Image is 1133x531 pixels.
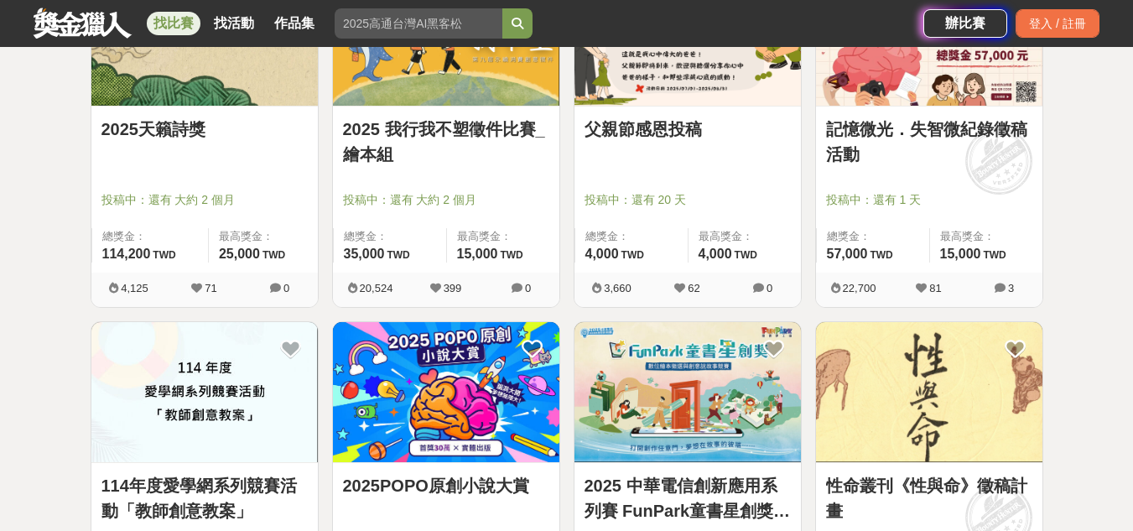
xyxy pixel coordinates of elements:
span: 4,000 [585,247,619,261]
span: TWD [983,249,1006,261]
img: Cover Image [816,322,1042,462]
span: 25,000 [219,247,260,261]
span: TWD [735,249,757,261]
span: 0 [767,282,772,294]
a: Cover Image [574,322,801,463]
span: 投稿中：還有 大約 2 個月 [101,191,308,209]
span: TWD [387,249,409,261]
a: 2025 我行我不塑徵件比賽_繪本組 [343,117,549,167]
span: 62 [688,282,699,294]
a: 114年度愛學網系列競賽活動「教師創意教案」 [101,473,308,523]
a: Cover Image [333,322,559,463]
span: 57,000 [827,247,868,261]
span: 4,000 [699,247,732,261]
span: TWD [621,249,644,261]
span: 4,125 [121,282,148,294]
span: 總獎金： [585,228,678,245]
span: TWD [262,249,285,261]
span: 15,000 [457,247,498,261]
span: 22,700 [843,282,876,294]
span: 114,200 [102,247,151,261]
span: 20,524 [360,282,393,294]
span: 總獎金： [827,228,919,245]
span: 投稿中：還有 大約 2 個月 [343,191,549,209]
span: 最高獎金： [457,228,549,245]
a: 作品集 [268,12,321,35]
a: 2025天籟詩獎 [101,117,308,142]
span: 3 [1008,282,1014,294]
img: Cover Image [574,322,801,462]
span: TWD [500,249,522,261]
span: 總獎金： [102,228,198,245]
a: 2025 中華電信創新應用系列賽 FunPark童書星創獎 數位繪本徵選與創意說故事競賽 [585,473,791,523]
span: 81 [929,282,941,294]
a: 2025POPO原創小說大賞 [343,473,549,498]
a: Cover Image [91,322,318,463]
span: TWD [153,249,175,261]
span: 3,660 [604,282,631,294]
span: 15,000 [940,247,981,261]
span: TWD [870,249,892,261]
div: 登入 / 註冊 [1016,9,1099,38]
span: 最高獎金： [219,228,308,245]
a: 找活動 [207,12,261,35]
span: 0 [525,282,531,294]
img: Cover Image [91,322,318,462]
input: 2025高通台灣AI黑客松 [335,8,502,39]
span: 總獎金： [344,228,436,245]
span: 35,000 [344,247,385,261]
a: 記憶微光．失智微紀錄徵稿活動 [826,117,1032,167]
span: 投稿中：還有 1 天 [826,191,1032,209]
a: 找比賽 [147,12,200,35]
span: 399 [444,282,462,294]
span: 0 [283,282,289,294]
a: 性命叢刊《性與命》徵稿計畫 [826,473,1032,523]
a: 辦比賽 [923,9,1007,38]
img: Cover Image [333,322,559,462]
span: 71 [205,282,216,294]
a: Cover Image [816,322,1042,463]
span: 最高獎金： [940,228,1032,245]
span: 投稿中：還有 20 天 [585,191,791,209]
a: 父親節感恩投稿 [585,117,791,142]
span: 最高獎金： [699,228,791,245]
